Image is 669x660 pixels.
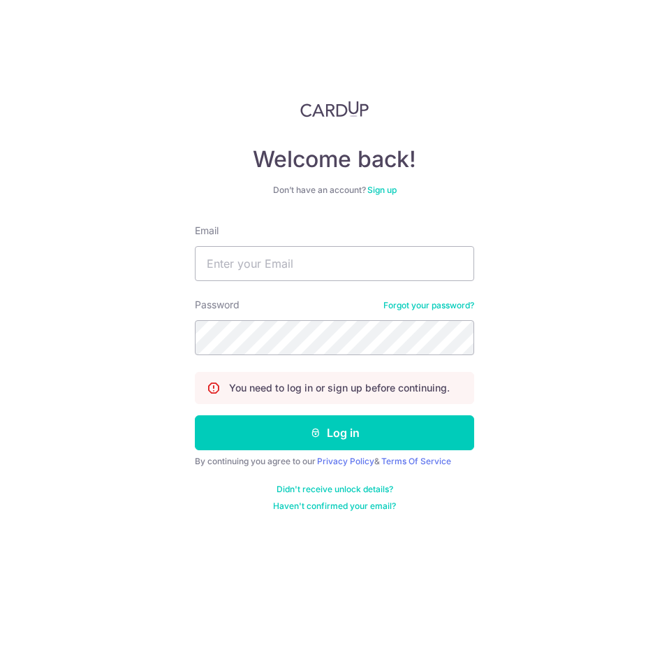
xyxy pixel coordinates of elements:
[367,185,397,195] a: Sign up
[277,484,393,495] a: Didn't receive unlock details?
[195,185,474,196] div: Don’t have an account?
[195,415,474,450] button: Log in
[195,246,474,281] input: Enter your Email
[273,501,396,512] a: Haven't confirmed your email?
[300,101,369,117] img: CardUp Logo
[195,298,240,312] label: Password
[195,145,474,173] h4: Welcome back!
[229,381,450,395] p: You need to log in or sign up before continuing.
[381,456,451,466] a: Terms Of Service
[317,456,374,466] a: Privacy Policy
[195,224,219,238] label: Email
[383,300,474,311] a: Forgot your password?
[195,456,474,467] div: By continuing you agree to our &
